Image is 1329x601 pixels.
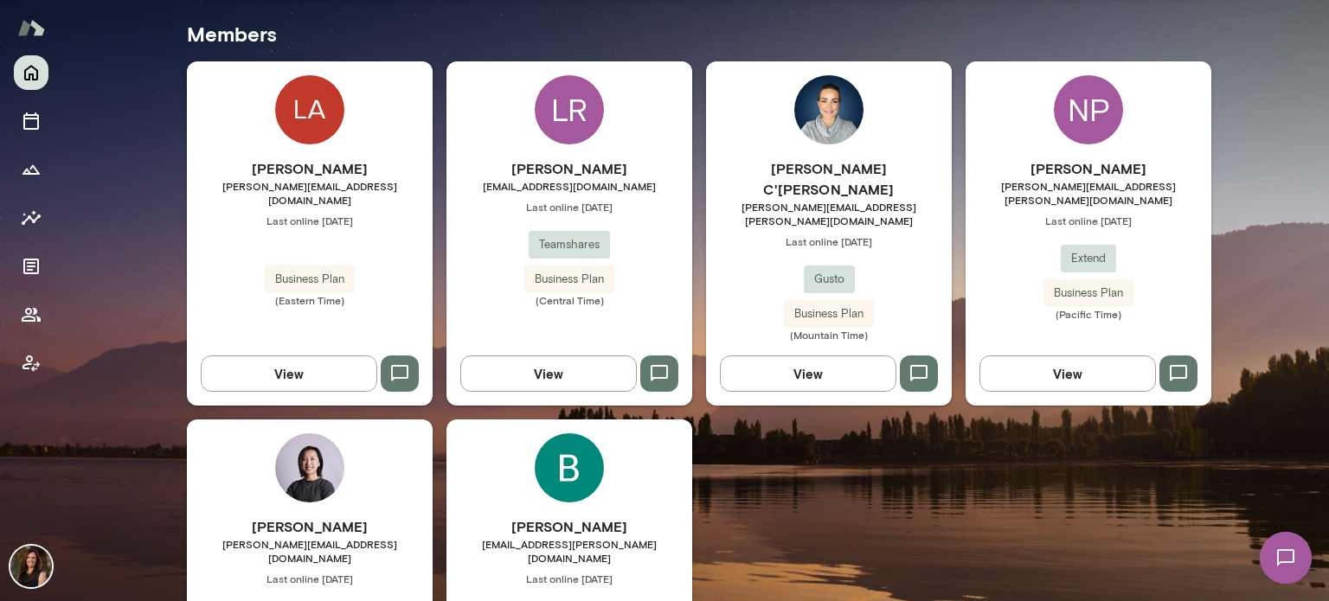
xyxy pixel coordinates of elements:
button: Home [14,55,48,90]
span: [PERSON_NAME][EMAIL_ADDRESS][DOMAIN_NAME] [187,537,433,565]
span: [EMAIL_ADDRESS][DOMAIN_NAME] [446,179,692,193]
span: Business Plan [1043,285,1133,302]
span: Business Plan [784,305,874,323]
span: Teamshares [529,236,610,253]
span: (Eastern Time) [187,293,433,307]
span: Last online [DATE] [966,214,1211,227]
span: Business Plan [265,271,355,288]
span: Last online [DATE] [187,214,433,227]
button: Sessions [14,104,48,138]
img: Carrie Atkin [10,546,52,587]
span: Last online [DATE] [446,572,692,585]
h6: [PERSON_NAME] [966,158,1211,179]
button: View [720,355,896,392]
button: Members [14,297,48,332]
button: Documents [14,249,48,284]
h6: [PERSON_NAME] [187,158,433,179]
img: Laura Bolzner [275,75,344,144]
span: [PERSON_NAME][EMAIL_ADDRESS][PERSON_NAME][DOMAIN_NAME] [706,200,952,227]
button: View [460,355,637,392]
img: Tiffany C'deBaca [794,75,864,144]
span: (Central Time) [446,293,692,307]
button: View [979,355,1156,392]
h6: [PERSON_NAME] [187,516,433,537]
span: Gusto [804,271,855,288]
h5: Members [187,20,1211,48]
span: [PERSON_NAME][EMAIL_ADDRESS][DOMAIN_NAME] [187,179,433,207]
span: [EMAIL_ADDRESS][PERSON_NAME][DOMAIN_NAME] [446,537,692,565]
button: Growth Plan [14,152,48,187]
span: Last online [DATE] [187,572,433,585]
h6: [PERSON_NAME] [446,516,692,537]
span: (Mountain Time) [706,328,952,342]
div: NP [1054,75,1123,144]
h6: [PERSON_NAME] C'[PERSON_NAME] [706,158,952,200]
button: Client app [14,346,48,380]
span: Last online [DATE] [706,234,952,248]
span: (Pacific Time) [966,307,1211,321]
div: LR [535,75,604,144]
img: Kari Yu [275,433,344,502]
span: Business Plan [524,271,614,288]
h6: [PERSON_NAME] [446,158,692,179]
span: [PERSON_NAME][EMAIL_ADDRESS][PERSON_NAME][DOMAIN_NAME] [966,179,1211,207]
span: Extend [1061,250,1116,267]
img: Brittany Taylor [535,433,604,502]
img: Mento [17,11,45,44]
button: Insights [14,201,48,235]
button: View [201,355,377,392]
span: Last online [DATE] [446,200,692,214]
